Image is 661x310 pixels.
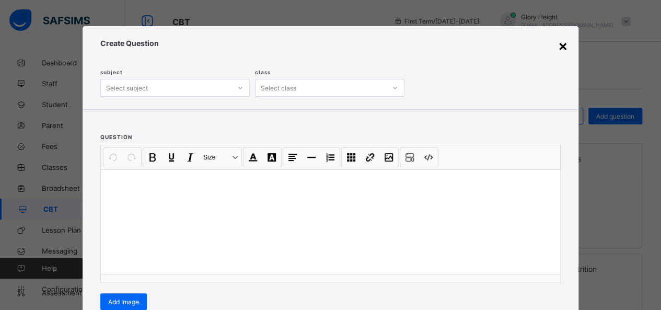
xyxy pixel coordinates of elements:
span: Add Image [108,298,139,306]
button: Horizontal line [303,148,320,166]
button: Link [361,148,379,166]
button: Underline [163,148,180,166]
button: Size [200,148,241,166]
button: Align [284,148,301,166]
span: Create Question [100,39,561,48]
button: List [321,148,339,166]
button: Table [342,148,360,166]
button: Undo [104,148,122,166]
button: Italic [181,148,199,166]
div: Select class [261,79,296,97]
button: Show blocks [401,148,419,166]
button: Redo [123,148,141,166]
span: class [255,69,271,75]
div: Select subject [106,79,148,97]
button: Font Color [244,148,262,166]
button: Bold [144,148,161,166]
button: Code view [420,148,437,166]
span: question [100,134,132,140]
div: × [558,37,568,54]
span: subject [100,69,123,75]
button: Highlight Color [263,148,281,166]
button: Image [380,148,398,166]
